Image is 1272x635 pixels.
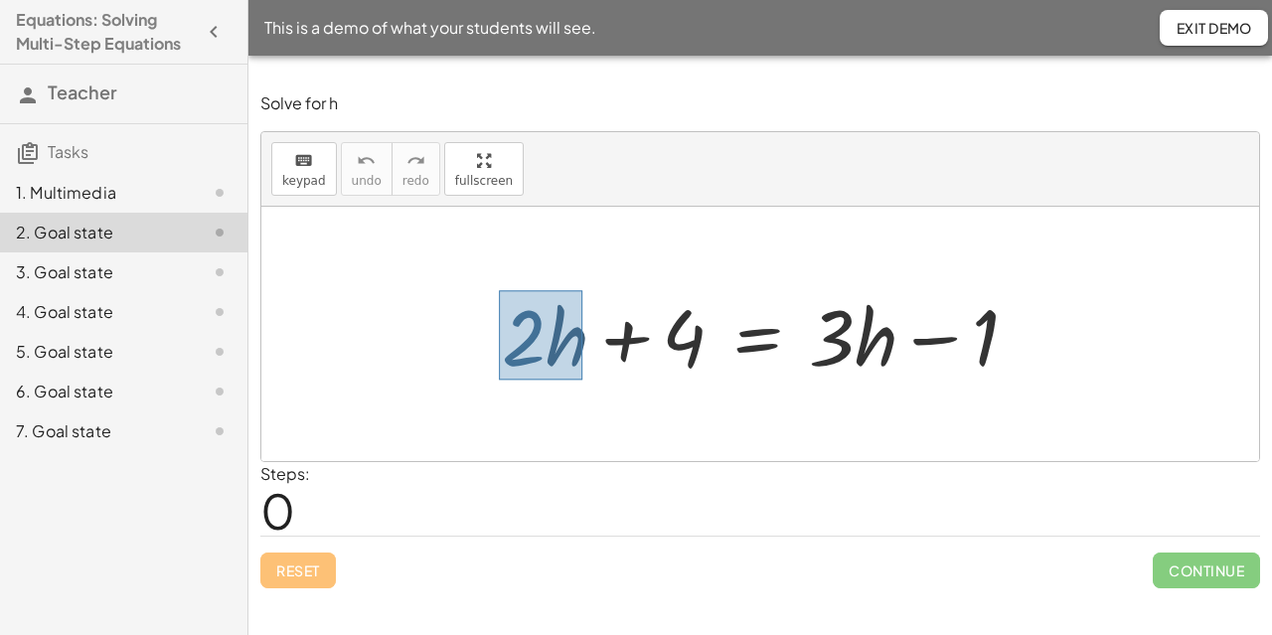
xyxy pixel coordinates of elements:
[1176,19,1252,37] span: Exit Demo
[16,260,176,284] div: 3. Goal state
[16,221,176,244] div: 2. Goal state
[294,149,313,173] i: keyboard
[16,340,176,364] div: 5. Goal state
[208,380,232,403] i: Task not started.
[455,174,513,188] span: fullscreen
[208,419,232,443] i: Task not started.
[260,480,295,541] span: 0
[264,16,596,40] span: This is a demo of what your students will see.
[357,149,376,173] i: undo
[352,174,382,188] span: undo
[16,300,176,324] div: 4. Goal state
[392,142,440,196] button: redoredo
[48,80,117,103] span: Teacher
[282,174,326,188] span: keypad
[208,181,232,205] i: Task not started.
[208,300,232,324] i: Task not started.
[208,221,232,244] i: Task not started.
[260,463,310,484] label: Steps:
[260,92,1260,115] p: Solve for h
[402,174,429,188] span: redo
[48,141,88,162] span: Tasks
[208,340,232,364] i: Task not started.
[341,142,393,196] button: undoundo
[444,142,524,196] button: fullscreen
[406,149,425,173] i: redo
[1160,10,1268,46] button: Exit Demo
[16,8,196,56] h4: Equations: Solving Multi-Step Equations
[271,142,337,196] button: keyboardkeypad
[16,181,176,205] div: 1. Multimedia
[208,260,232,284] i: Task not started.
[16,380,176,403] div: 6. Goal state
[16,419,176,443] div: 7. Goal state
